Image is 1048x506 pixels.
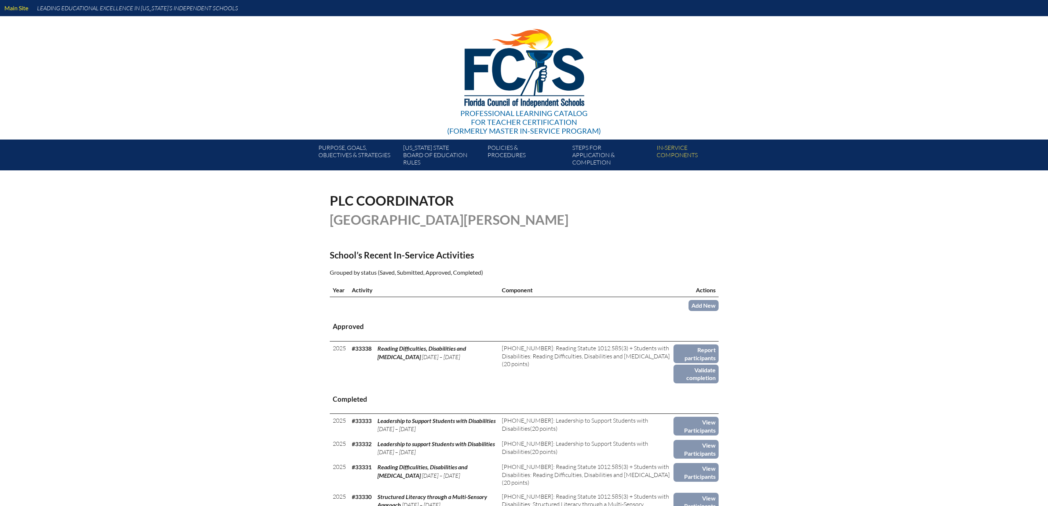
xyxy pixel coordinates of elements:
[377,463,468,478] span: Reading Difficulities, Disabilities and [MEDICAL_DATA]
[673,463,719,482] a: View Participants
[400,142,485,170] a: [US_STATE] StateBoard of Education rules
[499,414,673,437] td: (20 points)
[502,463,670,478] span: [PHONE_NUMBER]: Reading Statute 1012.585(3) + Students with Disabilities: Reading Difficulties, D...
[377,345,466,360] span: Reading Difficulties, Disabilities and [MEDICAL_DATA]
[349,283,499,297] th: Activity
[673,440,719,459] a: View Participants
[330,341,349,385] td: 2025
[448,16,600,116] img: FCISlogo221.eps
[422,472,460,479] span: [DATE] – [DATE]
[330,250,588,260] h2: School’s Recent In-Service Activities
[315,142,400,170] a: Purpose, goals,objectives & strategies
[444,15,604,137] a: Professional Learning Catalog for Teacher Certification(formerly Master In-service Program)
[333,322,716,331] h3: Approved
[673,283,719,297] th: Actions
[673,365,719,383] a: Validate completion
[471,118,577,126] span: for Teacher Certification
[330,212,569,228] span: [GEOGRAPHIC_DATA][PERSON_NAME]
[485,142,569,170] a: Policies &Procedures
[352,345,372,352] b: #33338
[502,344,670,359] span: [PHONE_NUMBER]: Reading Statute 1012.585(3) + Students with Disabilities: Reading Difficulties, D...
[330,268,588,277] p: Grouped by status (Saved, Submitted, Approved, Completed)
[499,283,673,297] th: Component
[569,142,654,170] a: Steps forapplication & completion
[352,463,372,470] b: #33331
[330,460,349,489] td: 2025
[689,300,719,311] a: Add New
[330,283,349,297] th: Year
[422,353,460,361] span: [DATE] – [DATE]
[673,417,719,435] a: View Participants
[377,425,416,433] span: [DATE] – [DATE]
[499,341,673,385] td: (20 points)
[330,437,349,460] td: 2025
[352,440,372,447] b: #33332
[330,414,349,437] td: 2025
[330,192,454,209] span: PLC Coordinator
[499,437,673,460] td: (20 points)
[502,417,648,432] span: [PHONE_NUMBER]: Leadership to Support Students with Disabilities
[1,3,31,13] a: Main Site
[377,440,495,447] span: Leadership to support Students with Disabilities
[502,440,648,455] span: [PHONE_NUMBER]: Leadership to Support Students with Disabilities
[673,344,719,363] a: Report participants
[333,395,716,404] h3: Completed
[352,493,372,500] b: #33330
[377,417,496,424] span: Leadership to Support Students with Disabilities
[447,109,601,135] div: Professional Learning Catalog (formerly Master In-service Program)
[377,448,416,456] span: [DATE] – [DATE]
[499,460,673,489] td: (20 points)
[352,417,372,424] b: #33333
[654,142,738,170] a: In-servicecomponents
